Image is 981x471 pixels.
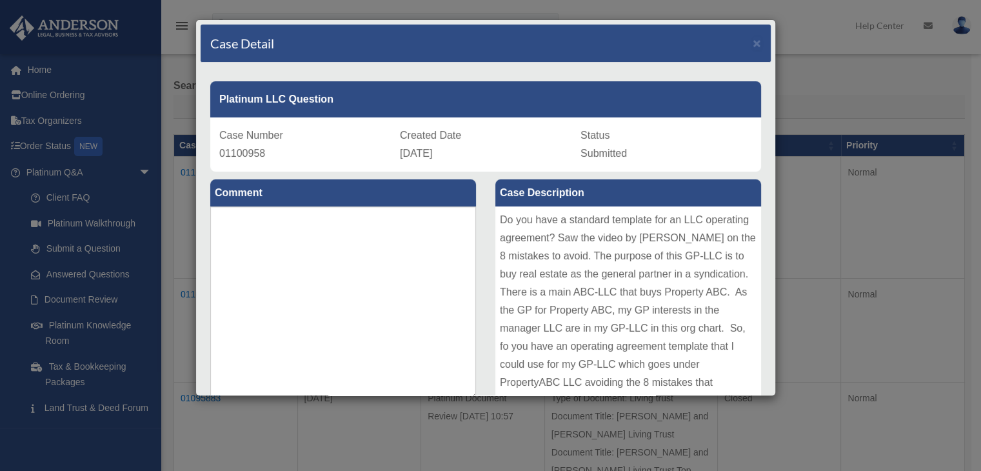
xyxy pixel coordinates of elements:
[210,34,274,52] h4: Case Detail
[400,130,461,141] span: Created Date
[495,206,761,400] div: Do you have a standard template for an LLC operating agreement? Saw the video by [PERSON_NAME] on...
[210,81,761,117] div: Platinum LLC Question
[753,36,761,50] button: Close
[753,35,761,50] span: ×
[400,148,432,159] span: [DATE]
[219,148,265,159] span: 01100958
[210,179,476,206] label: Comment
[580,148,627,159] span: Submitted
[495,179,761,206] label: Case Description
[219,130,283,141] span: Case Number
[580,130,609,141] span: Status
